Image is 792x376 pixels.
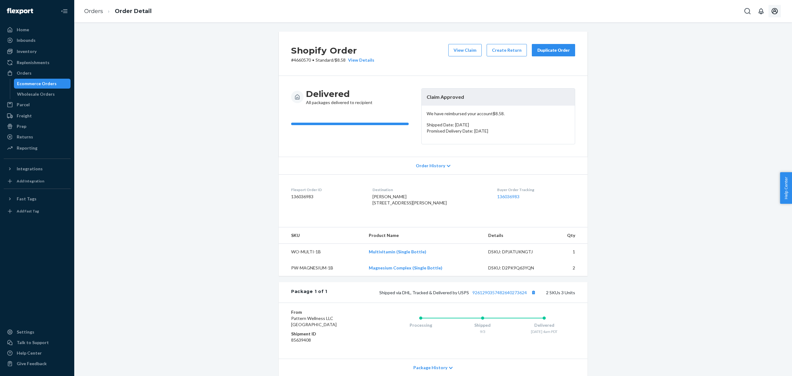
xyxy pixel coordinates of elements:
[4,359,71,369] button: Give Feedback
[346,57,374,63] button: View Details
[551,243,588,260] td: 1
[427,111,570,117] p: We have reimbursed your account $8.58 .
[84,8,103,15] a: Orders
[488,265,546,271] div: DSKU: D2PK9Q63YQN
[79,2,157,20] ol: breadcrumbs
[379,290,537,295] span: Shipped via DHL, Tracked & Delivered by USPS
[4,68,71,78] a: Orders
[17,27,29,33] div: Home
[17,59,49,66] div: Replenishments
[448,44,482,56] button: View Claim
[14,79,71,89] a: Ecommerce Orders
[17,37,36,43] div: Inbounds
[768,5,781,17] button: Open account menu
[780,172,792,204] button: Help Center
[279,227,364,244] th: SKU
[4,194,71,204] button: Fast Tags
[17,70,32,76] div: Orders
[4,111,71,121] a: Freight
[4,46,71,56] a: Inventory
[291,309,365,315] dt: From
[17,113,32,119] div: Freight
[291,316,337,327] span: Pattern Wellness LLC [GEOGRAPHIC_DATA]
[291,57,374,63] p: # 4660570 / $8.58
[551,260,588,276] td: 2
[4,121,71,131] a: Prep
[369,265,442,270] a: Magnesium Complex (Single Bottle)
[416,163,445,169] span: Order History
[452,329,514,334] div: 9/3
[17,102,30,108] div: Parcel
[755,5,767,17] button: Open notifications
[291,337,365,343] dd: 85639408
[17,123,26,129] div: Prep
[497,187,575,192] dt: Buyer Order Tracking
[17,361,47,367] div: Give Feedback
[17,208,39,214] div: Add Fast Tag
[327,288,575,296] div: 2 SKUs 3 Units
[4,348,71,358] a: Help Center
[17,178,44,184] div: Add Integration
[532,44,575,56] button: Duplicate Order
[17,145,37,151] div: Reporting
[17,329,34,335] div: Settings
[513,329,575,334] div: [DATE] 4am PDT
[513,322,575,328] div: Delivered
[4,164,71,174] button: Integrations
[279,260,364,276] td: PW-MAGNESIUM-1B
[17,91,55,97] div: Wholesale Orders
[14,89,71,99] a: Wholesale Orders
[4,35,71,45] a: Inbounds
[427,128,570,134] p: Promised Delivery Date: [DATE]
[17,48,37,55] div: Inventory
[741,5,754,17] button: Open Search Box
[4,58,71,68] a: Replenishments
[488,249,546,255] div: DSKU: DPJATUKNGTJ
[369,249,426,254] a: Multivitamin (Single Bottle)
[4,176,71,186] a: Add Integration
[306,88,372,106] div: All packages delivered to recipient
[306,88,372,99] h3: Delivered
[279,243,364,260] td: WO-MULTI-1B
[4,327,71,337] a: Settings
[4,132,71,142] a: Returns
[4,206,71,216] a: Add Fast Tag
[4,143,71,153] a: Reporting
[291,44,374,57] h2: Shopify Order
[452,322,514,328] div: Shipped
[17,81,57,87] div: Ecommerce Orders
[4,25,71,35] a: Home
[529,288,537,296] button: Copy tracking number
[17,134,33,140] div: Returns
[427,122,570,128] p: Shipped Date: [DATE]
[487,44,527,56] button: Create Return
[364,227,483,244] th: Product Name
[291,288,327,296] div: Package 1 of 1
[472,290,527,295] a: 9261290357482640273624
[17,166,43,172] div: Integrations
[291,194,363,200] dd: 136036983
[390,322,452,328] div: Processing
[422,89,575,106] header: Claim Approved
[4,100,71,110] a: Parcel
[413,365,447,371] span: Package History
[551,227,588,244] th: Qty
[115,8,152,15] a: Order Detail
[291,331,365,337] dt: Shipment ID
[17,196,37,202] div: Fast Tags
[537,47,570,53] div: Duplicate Order
[4,338,71,348] a: Talk to Support
[483,227,551,244] th: Details
[291,187,363,192] dt: Flexport Order ID
[17,350,42,356] div: Help Center
[316,57,333,63] span: Standard
[372,187,488,192] dt: Destination
[17,339,49,346] div: Talk to Support
[58,5,71,17] button: Close Navigation
[7,8,33,14] img: Flexport logo
[497,194,519,199] a: 136036983
[312,57,314,63] span: •
[372,194,447,205] span: [PERSON_NAME] [STREET_ADDRESS][PERSON_NAME]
